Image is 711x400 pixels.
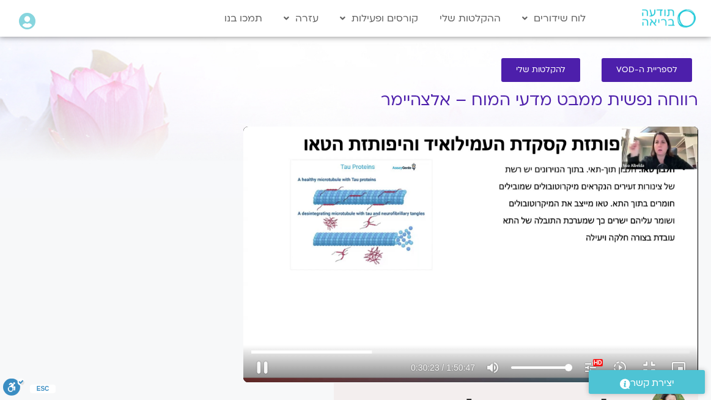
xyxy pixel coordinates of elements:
[501,58,580,82] a: להקלטות שלי
[243,91,698,109] h1: רווחה נפשית ממבט מדעי המוח – אלצהיימר
[602,58,692,82] a: לספריית ה-VOD
[334,7,424,30] a: קורסים ופעילות
[589,370,705,394] a: יצירת קשר
[516,65,565,75] span: להקלטות שלי
[433,7,507,30] a: ההקלטות שלי
[642,9,696,28] img: תודעה בריאה
[630,375,674,391] span: יצירת קשר
[616,65,677,75] span: לספריית ה-VOD
[278,7,325,30] a: עזרה
[218,7,268,30] a: תמכו בנו
[516,7,592,30] a: לוח שידורים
